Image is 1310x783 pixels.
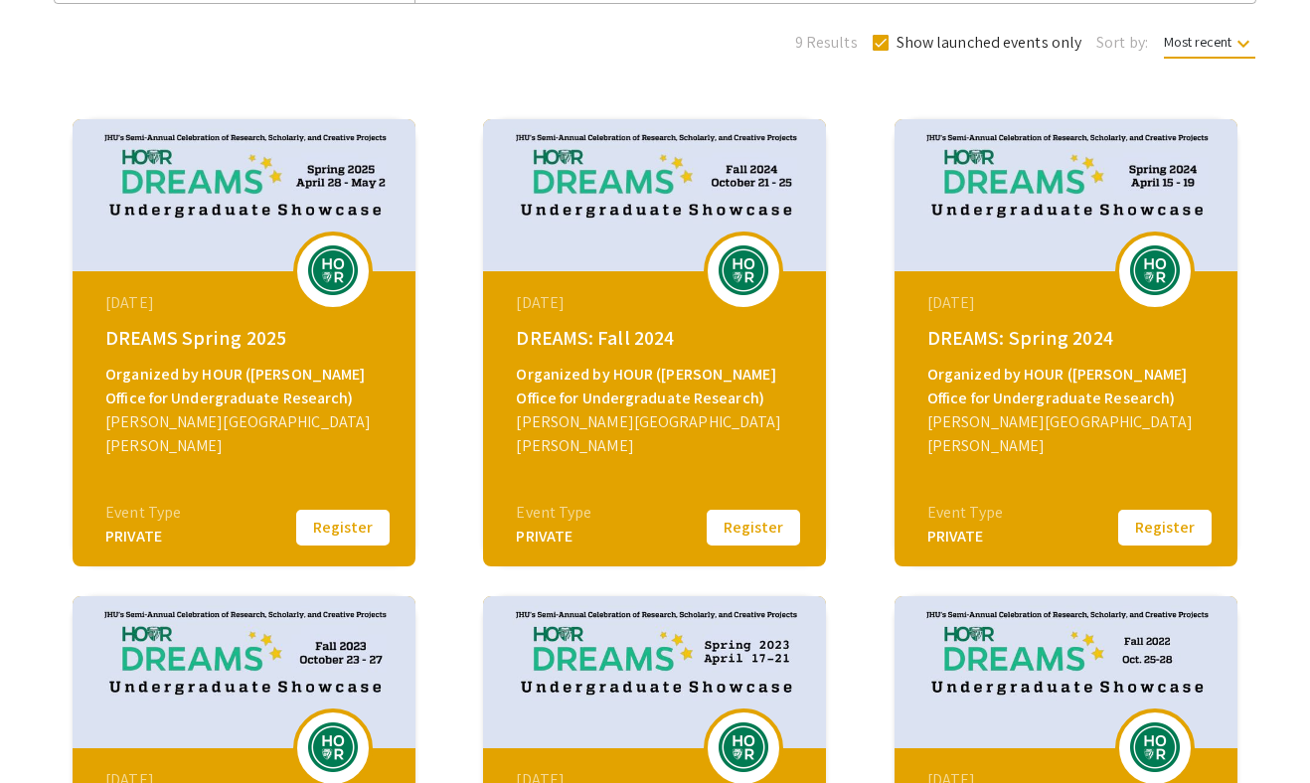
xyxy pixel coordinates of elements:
[105,501,181,525] div: Event Type
[516,291,798,315] div: [DATE]
[1164,33,1255,59] span: Most recent
[714,245,773,295] img: dreams-fall-2024_eventLogo_ff6658_.png
[516,501,591,525] div: Event Type
[293,507,393,548] button: Register
[1231,32,1255,56] mat-icon: keyboard_arrow_down
[73,119,415,271] img: dreams-spring-2025_eventCoverPhoto_df4d26__thumb.jpg
[1125,245,1185,295] img: dreams-spring-2024_eventLogo_346f6f_.png
[927,525,1003,548] div: PRIVATE
[15,694,84,768] iframe: Chat
[895,119,1237,271] img: dreams-spring-2024_eventCoverPhoto_ffb700__thumb.jpg
[483,596,826,748] img: dreams-spring-2023_eventCoverPhoto_a4ac1d__thumb.jpg
[105,323,388,353] div: DREAMS Spring 2025
[1096,31,1148,55] span: Sort by:
[483,119,826,271] img: dreams-fall-2024_eventCoverPhoto_0caa39__thumb.jpg
[795,31,858,55] span: 9 Results
[714,722,773,772] img: dreams-spring-2023_eventLogo_75360d_.png
[516,363,798,410] div: Organized by HOUR ([PERSON_NAME] Office for Undergraduate Research)
[704,507,803,548] button: Register
[105,291,388,315] div: [DATE]
[895,596,1237,748] img: dreams-fall-2022_eventCoverPhoto_564f57__thumb.jpg
[105,410,388,458] div: [PERSON_NAME][GEOGRAPHIC_DATA][PERSON_NAME]
[73,596,415,748] img: dreams-fall-2023_eventCoverPhoto_d3d732__thumb.jpg
[927,363,1210,410] div: Organized by HOUR ([PERSON_NAME] Office for Undergraduate Research)
[516,410,798,458] div: [PERSON_NAME][GEOGRAPHIC_DATA][PERSON_NAME]
[1125,722,1185,772] img: dreams-fall-2022_eventLogo_81fd70_.png
[927,323,1210,353] div: DREAMS: Spring 2024
[1115,507,1215,548] button: Register
[1148,24,1271,60] button: Most recent
[897,31,1082,55] span: Show launched events only
[516,525,591,548] div: PRIVATE
[927,501,1003,525] div: Event Type
[927,291,1210,315] div: [DATE]
[105,363,388,410] div: Organized by HOUR ([PERSON_NAME] Office for Undergraduate Research)
[927,410,1210,458] div: [PERSON_NAME][GEOGRAPHIC_DATA][PERSON_NAME]
[303,722,363,772] img: dreams-fall-2023_eventLogo_4fff3a_.png
[303,245,363,295] img: dreams-spring-2025_eventLogo_7b54a7_.png
[516,323,798,353] div: DREAMS: Fall 2024
[105,525,181,548] div: PRIVATE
